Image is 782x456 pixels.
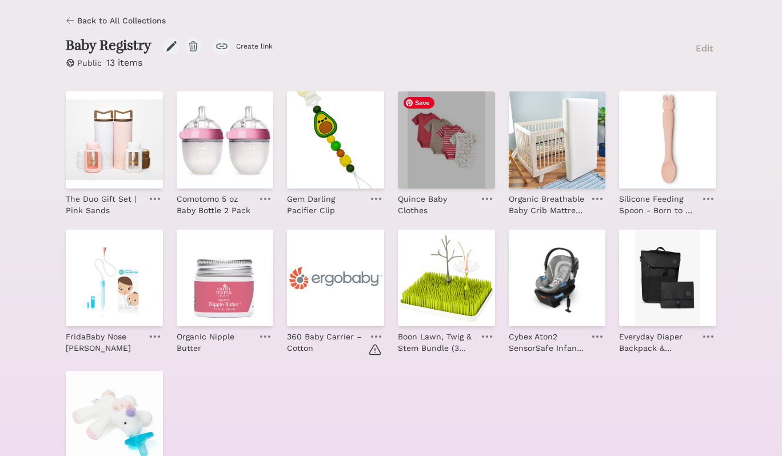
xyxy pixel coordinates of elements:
[177,331,253,354] p: Organic Nipple Butter
[619,326,696,354] a: Everyday Diaper Backpack & Changing Wallet Bundle / Mid(dle of the)night Black
[398,91,495,189] a: Quince Baby Clothes
[66,38,151,54] h2: Baby Registry
[177,326,253,354] a: Organic Nipple Butter
[287,230,384,327] img: 360 Baby Carrier – Cotton
[693,38,716,58] a: Edit
[177,193,253,216] p: Comotomo 5 oz Baby Bottle 2 Pack
[404,97,434,109] span: Save
[509,193,585,216] p: Organic Breathable Baby Crib Mattress (2-Stage)
[509,189,585,216] a: Organic Breathable Baby Crib Mattress (2-Stage)
[66,15,166,26] a: Back to All Collections
[213,38,273,55] button: Create link
[398,189,474,216] a: Quince Baby Clothes
[287,331,364,354] p: 360 Baby Carrier – Cotton
[696,42,713,55] span: Edit
[177,91,274,189] img: Comotomo 5 oz Baby Bottle 2 Pack
[619,331,696,354] p: Everyday Diaper Backpack & Changing Wallet Bundle / Mid(dle of the)night Black
[77,57,102,69] p: Public
[619,189,696,216] a: Silicone Feeding Spoon - Born to be Wild
[398,326,474,354] a: Boon Lawn, Twig & Stem Bundle (3 pcs)
[509,326,585,354] a: Cybex Aton2 SensorSafe Infant Car Seat
[177,230,274,327] img: Organic Nipple Butter
[66,193,142,216] p: The Duo Gift Set | Pink Sands
[66,326,142,354] a: FridaBaby Nose [PERSON_NAME]
[509,91,606,189] img: Organic Breathable Baby Crib Mattress (2-Stage)
[66,189,142,216] a: The Duo Gift Set | Pink Sands
[398,331,474,354] p: Boon Lawn, Twig & Stem Bundle (3 pcs)
[398,193,474,216] p: Quince Baby Clothes
[398,230,495,327] img: Boon Lawn, Twig & Stem Bundle (3 pcs)
[287,189,364,216] a: Gem Darling Pacifier Clip
[66,91,163,189] img: The Duo Gift Set | Pink Sands
[619,230,716,327] img: Everyday Diaper Backpack & Changing Wallet Bundle / Mid(dle of the)night Black
[236,42,273,51] span: Create link
[619,193,696,216] p: Silicone Feeding Spoon - Born to be Wild
[66,230,163,327] img: FridaBaby Nose Frida
[287,91,384,189] img: Gem Darling Pacifier Clip
[509,331,585,354] p: Cybex Aton2 SensorSafe Infant Car Seat
[287,193,364,216] p: Gem Darling Pacifier Clip
[619,91,716,189] img: Silicone Feeding Spoon - Born to be Wild
[66,331,142,354] p: FridaBaby Nose [PERSON_NAME]
[287,326,364,354] a: 360 Baby Carrier – Cotton
[177,189,253,216] a: Comotomo 5 oz Baby Bottle 2 Pack
[509,230,606,327] img: Cybex Aton2 SensorSafe Infant Car Seat
[77,15,166,26] span: Back to All Collections
[106,56,142,70] p: 13 items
